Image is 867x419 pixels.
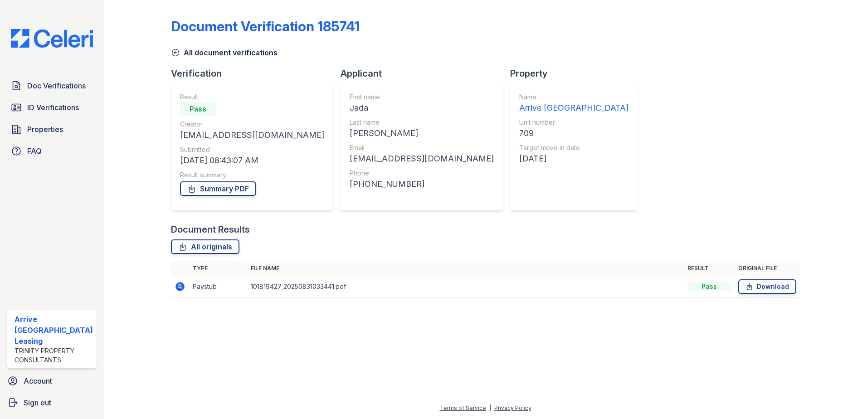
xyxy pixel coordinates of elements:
[27,146,42,156] span: FAQ
[7,98,97,117] a: ID Verifications
[15,346,93,365] div: Trinity Property Consultants
[247,276,684,298] td: 101819427_20250831033441.pdf
[27,80,86,91] span: Doc Verifications
[4,394,100,412] a: Sign out
[519,152,628,165] div: [DATE]
[7,77,97,95] a: Doc Verifications
[180,145,324,154] div: Submitted
[494,404,531,411] a: Privacy Policy
[350,102,494,114] div: Jada
[180,93,324,102] div: Result
[735,261,800,276] th: Original file
[171,18,360,34] div: Document Verification 185741
[15,314,93,346] div: Arrive [GEOGRAPHIC_DATA] Leasing
[180,129,324,141] div: [EMAIL_ADDRESS][DOMAIN_NAME]
[350,143,494,152] div: Email
[4,372,100,390] a: Account
[7,120,97,138] a: Properties
[350,118,494,127] div: Last name
[180,120,324,129] div: Creator
[687,282,731,291] div: Pass
[440,404,486,411] a: Terms of Service
[350,169,494,178] div: Phone
[27,102,79,113] span: ID Verifications
[519,127,628,140] div: 709
[24,375,52,386] span: Account
[171,47,278,58] a: All document verifications
[510,67,645,80] div: Property
[738,279,796,294] a: Download
[350,178,494,190] div: [PHONE_NUMBER]
[247,261,684,276] th: File name
[27,124,63,135] span: Properties
[519,93,628,114] a: Name Arrive [GEOGRAPHIC_DATA]
[171,239,239,254] a: All originals
[189,261,247,276] th: Type
[519,143,628,152] div: Target move in date
[519,118,628,127] div: Unit number
[189,276,247,298] td: Paystub
[519,93,628,102] div: Name
[180,171,324,180] div: Result summary
[489,404,491,411] div: |
[7,142,97,160] a: FAQ
[350,93,494,102] div: First name
[180,102,216,116] div: Pass
[684,261,735,276] th: Result
[180,154,324,167] div: [DATE] 08:43:07 AM
[24,397,51,408] span: Sign out
[4,29,100,48] img: CE_Logo_Blue-a8612792a0a2168367f1c8372b55b34899dd931a85d93a1a3d3e32e68fde9ad4.png
[180,181,256,196] a: Summary PDF
[350,152,494,165] div: [EMAIL_ADDRESS][DOMAIN_NAME]
[341,67,510,80] div: Applicant
[519,102,628,114] div: Arrive [GEOGRAPHIC_DATA]
[171,67,341,80] div: Verification
[171,223,250,236] div: Document Results
[350,127,494,140] div: [PERSON_NAME]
